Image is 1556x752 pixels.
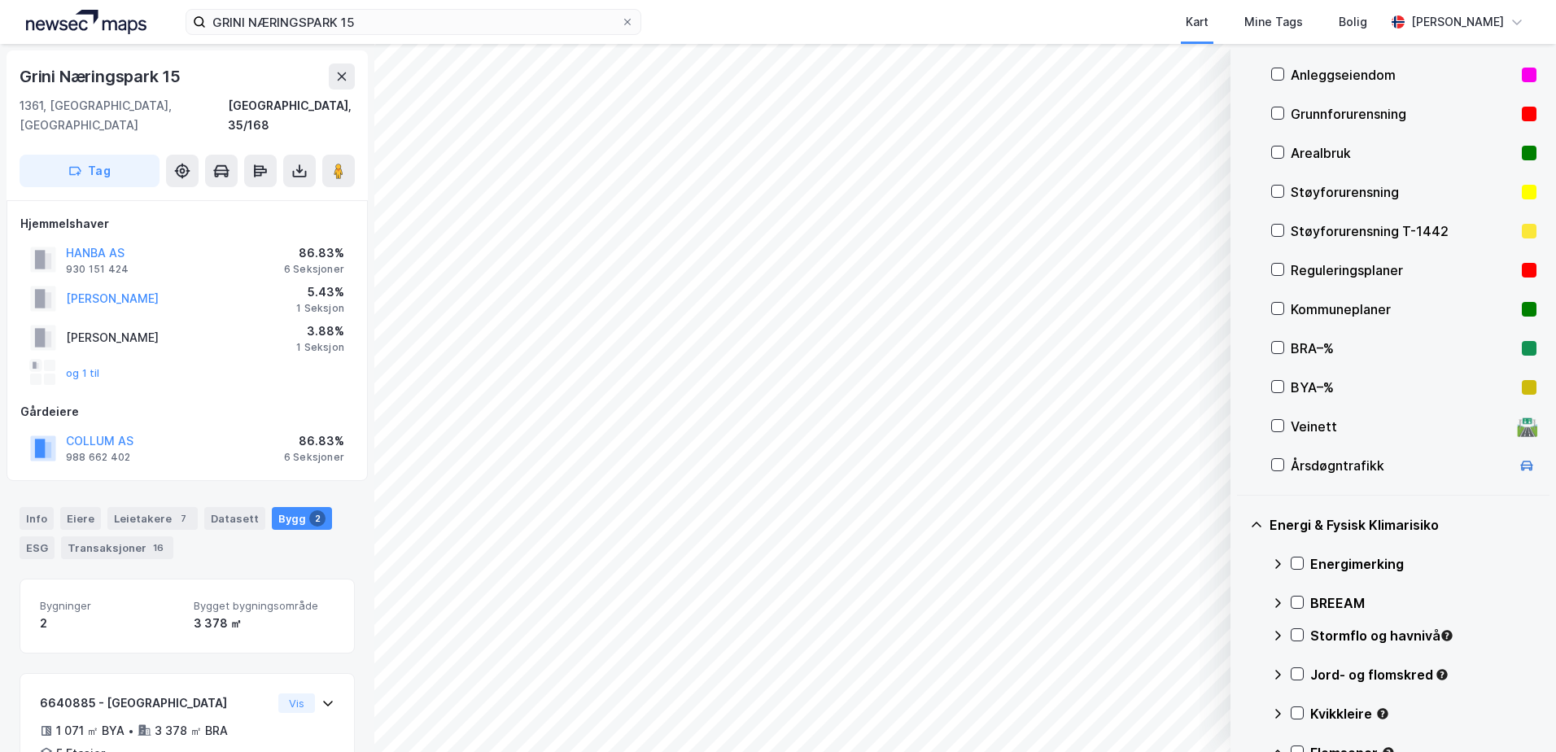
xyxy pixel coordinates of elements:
[175,510,191,527] div: 7
[60,507,101,530] div: Eiere
[206,10,621,34] input: Søk på adresse, matrikkel, gårdeiere, leietakere eller personer
[284,263,344,276] div: 6 Seksjoner
[1291,104,1515,124] div: Grunnforurensning
[1291,65,1515,85] div: Anleggseiendom
[150,540,167,556] div: 16
[284,431,344,451] div: 86.83%
[1291,417,1510,436] div: Veinett
[1291,221,1515,241] div: Støyforurensning T-1442
[1310,554,1536,574] div: Energimerking
[1291,260,1515,280] div: Reguleringsplaner
[40,693,272,713] div: 6640885 - [GEOGRAPHIC_DATA]
[1411,12,1504,32] div: [PERSON_NAME]
[20,507,54,530] div: Info
[296,341,344,354] div: 1 Seksjon
[1291,456,1510,475] div: Årsdøgntrafikk
[1435,667,1449,682] div: Tooltip anchor
[194,614,334,633] div: 3 378 ㎡
[26,10,146,34] img: logo.a4113a55bc3d86da70a041830d287a7e.svg
[1440,628,1454,643] div: Tooltip anchor
[20,96,228,135] div: 1361, [GEOGRAPHIC_DATA], [GEOGRAPHIC_DATA]
[1310,626,1536,645] div: Stormflo og havnivå
[296,282,344,302] div: 5.43%
[128,724,134,737] div: •
[20,214,354,234] div: Hjemmelshaver
[20,63,184,90] div: Grini Næringspark 15
[40,614,181,633] div: 2
[107,507,198,530] div: Leietakere
[1375,706,1390,721] div: Tooltip anchor
[66,328,159,348] div: [PERSON_NAME]
[1516,416,1538,437] div: 🛣️
[296,321,344,341] div: 3.88%
[1270,515,1536,535] div: Energi & Fysisk Klimarisiko
[204,507,265,530] div: Datasett
[20,155,160,187] button: Tag
[1310,593,1536,613] div: BREEAM
[284,243,344,263] div: 86.83%
[284,451,344,464] div: 6 Seksjoner
[1291,182,1515,202] div: Støyforurensning
[20,402,354,422] div: Gårdeiere
[278,693,315,713] button: Vis
[66,263,129,276] div: 930 151 424
[296,302,344,315] div: 1 Seksjon
[61,536,173,559] div: Transaksjoner
[1310,665,1536,684] div: Jord- og flomskred
[228,96,355,135] div: [GEOGRAPHIC_DATA], 35/168
[194,599,334,613] span: Bygget bygningsområde
[272,507,332,530] div: Bygg
[1310,704,1536,724] div: Kvikkleire
[1475,674,1556,752] div: Kontrollprogram for chat
[56,721,125,741] div: 1 071 ㎡ BYA
[20,536,55,559] div: ESG
[155,721,228,741] div: 3 378 ㎡ BRA
[1291,378,1515,397] div: BYA–%
[66,451,130,464] div: 988 662 402
[1291,299,1515,319] div: Kommuneplaner
[1291,143,1515,163] div: Arealbruk
[1339,12,1367,32] div: Bolig
[309,510,326,527] div: 2
[1186,12,1209,32] div: Kart
[1244,12,1303,32] div: Mine Tags
[40,599,181,613] span: Bygninger
[1291,339,1515,358] div: BRA–%
[1475,674,1556,752] iframe: Chat Widget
